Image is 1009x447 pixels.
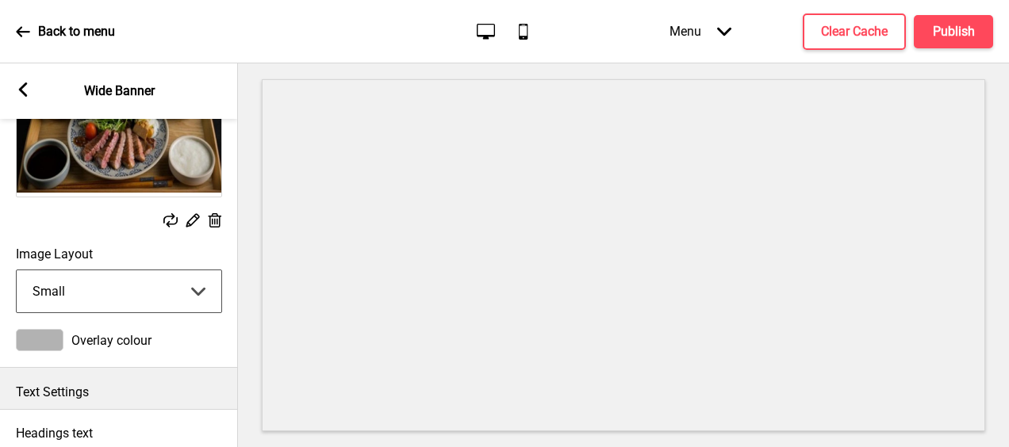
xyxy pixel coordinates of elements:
h4: Publish [933,23,975,40]
a: Back to menu [16,10,115,53]
div: Overlay colour [16,329,222,351]
label: Headings text [16,426,93,441]
p: Wide Banner [84,82,155,100]
button: Publish [914,15,993,48]
label: Image Layout [16,246,222,262]
div: Menu [654,8,747,55]
p: Back to menu [38,23,115,40]
p: Text Settings [16,384,222,401]
img: Image [17,55,221,197]
button: Clear Cache [803,13,906,50]
span: Overlay colour [71,333,152,348]
h4: Clear Cache [821,23,888,40]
